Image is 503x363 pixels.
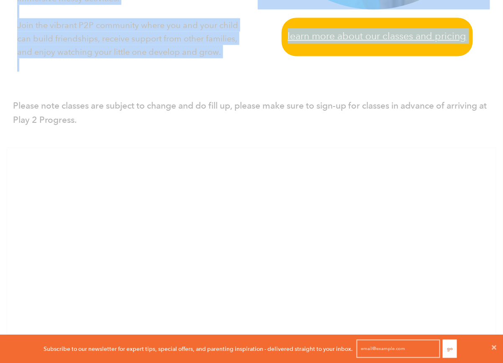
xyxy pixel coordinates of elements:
input: email@example.com [357,340,440,358]
p: Subscribe to our newsletter for expert tips, special offers, and parenting inspiration - delivere... [44,344,353,353]
a: Learn more about our classes and pricing [282,18,473,56]
p: Please note classes are subject to change and do fill up, please make sure to sign-up for classes... [13,99,490,127]
span: Join the vibrant P2P community where you and your child can build friendships, receive support fr... [17,20,238,57]
span: Learn more about our classes and pricing [288,28,467,44]
button: Go [443,340,457,358]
